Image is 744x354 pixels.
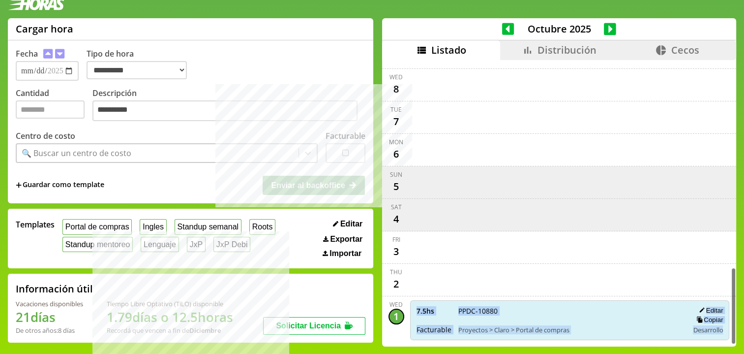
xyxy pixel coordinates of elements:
div: Wed [389,73,403,81]
span: Distribución [537,43,596,57]
span: Editar [340,220,362,228]
label: Facturable [326,130,365,141]
div: 6 [388,146,404,162]
div: 2 [388,276,404,292]
div: Thu [390,268,402,276]
div: Total 7.5 hs [410,344,730,354]
button: Lenguaje [141,237,179,252]
div: 5 [388,179,404,194]
label: Tipo de hora [87,48,195,81]
button: Solicitar Licencia [263,317,365,335]
div: 1 [388,309,404,324]
h2: Información útil [16,282,93,295]
button: Editar [330,219,365,229]
button: JxP Debi [213,237,250,252]
span: Proyectos > Claro > Portal de compras [458,325,682,334]
b: Diciembre [189,326,221,335]
span: +Guardar como template [16,180,104,191]
div: 8 [388,81,404,97]
h1: Cargar hora [16,22,73,35]
span: Importar [329,249,361,258]
span: + [16,180,22,191]
button: JxP [187,237,206,252]
div: 3 [388,244,404,259]
div: Tiempo Libre Optativo (TiLO) disponible [107,299,233,308]
div: Sat [391,203,402,211]
button: Copiar [693,316,723,324]
div: Sun [390,170,402,179]
span: PPDC-10880 [458,306,682,316]
h1: 21 días [16,308,83,326]
span: Templates [16,219,55,230]
button: Standup mentoreo [62,237,133,252]
span: Cecos [671,43,699,57]
span: Desarrollo [693,325,723,334]
div: scrollable content [382,60,736,345]
span: Facturable [417,325,451,334]
textarea: Descripción [92,100,357,121]
div: Wed [389,300,403,309]
h1: 1.79 días o 12.5 horas [107,308,233,326]
span: Octubre 2025 [514,22,604,35]
div: Vacaciones disponibles [16,299,83,308]
span: Exportar [330,235,362,244]
button: Exportar [320,234,365,244]
label: Descripción [92,88,365,124]
div: De otros años: 8 días [16,326,83,335]
div: Fri [392,235,400,244]
div: Recordá que vencen a fin de [107,326,233,335]
span: Listado [431,43,466,57]
div: 7 [388,114,404,129]
label: Centro de costo [16,130,75,141]
div: 🔍 Buscar un centro de costo [22,148,131,159]
select: Tipo de hora [87,61,187,79]
div: Mon [389,138,403,146]
button: Editar [696,306,723,315]
div: Tue [390,105,402,114]
div: 4 [388,211,404,227]
button: Roots [249,219,275,234]
button: Standup semanal [175,219,241,234]
span: 7.5 hs [417,306,451,316]
label: Cantidad [16,88,92,124]
input: Cantidad [16,100,85,119]
button: Ingles [140,219,166,234]
span: Solicitar Licencia [276,322,341,330]
label: Fecha [16,48,38,59]
button: Portal de compras [62,219,132,234]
